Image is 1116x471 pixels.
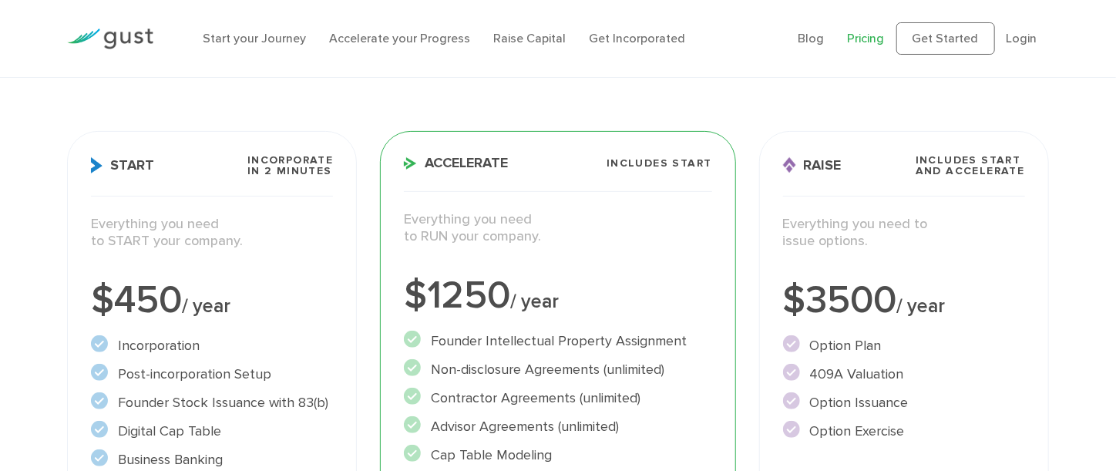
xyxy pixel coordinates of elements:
[404,277,711,315] div: $1250
[783,157,842,173] span: Raise
[510,290,559,313] span: / year
[607,158,712,169] span: Includes START
[783,335,1025,356] li: Option Plan
[783,364,1025,385] li: 409A Valuation
[404,388,711,409] li: Contractor Agreements (unlimited)
[589,31,685,45] a: Get Incorporated
[404,331,711,352] li: Founder Intellectual Property Assignment
[203,31,306,45] a: Start your Journey
[91,449,333,470] li: Business Banking
[67,29,153,49] img: Gust Logo
[783,157,796,173] img: Raise Icon
[91,216,333,251] p: Everything you need to START your company.
[91,364,333,385] li: Post-incorporation Setup
[783,421,1025,442] li: Option Exercise
[91,157,103,173] img: Start Icon X2
[783,392,1025,413] li: Option Issuance
[916,155,1025,177] span: Includes START and ACCELERATE
[329,31,470,45] a: Accelerate your Progress
[798,31,825,45] a: Blog
[182,294,230,318] span: / year
[91,157,154,173] span: Start
[247,155,333,177] span: Incorporate in 2 Minutes
[493,31,566,45] a: Raise Capital
[91,392,333,413] li: Founder Stock Issuance with 83(b)
[848,31,885,45] a: Pricing
[783,281,1025,320] div: $3500
[783,216,1025,251] p: Everything you need to issue options.
[404,157,417,170] img: Accelerate Icon
[404,359,711,380] li: Non-disclosure Agreements (unlimited)
[91,421,333,442] li: Digital Cap Table
[91,335,333,356] li: Incorporation
[896,22,995,55] a: Get Started
[1007,31,1037,45] a: Login
[897,294,946,318] span: / year
[404,211,711,246] p: Everything you need to RUN your company.
[404,416,711,437] li: Advisor Agreements (unlimited)
[404,156,508,170] span: Accelerate
[91,281,333,320] div: $450
[404,445,711,466] li: Cap Table Modeling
